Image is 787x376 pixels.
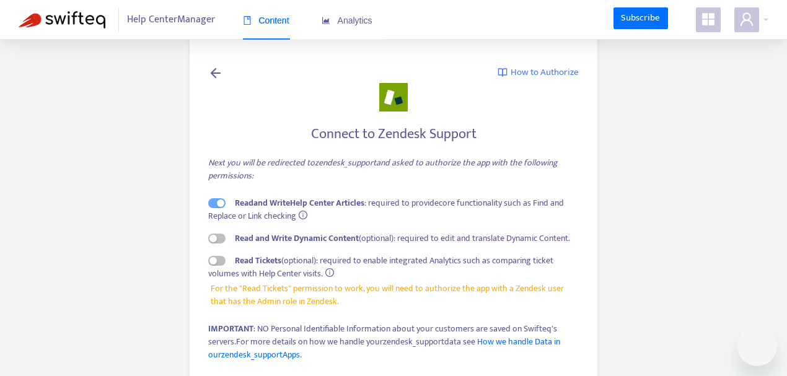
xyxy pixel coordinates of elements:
img: Swifteq [19,11,105,28]
span: : required to provide core functionality such as Find and Replace or Link checking [208,196,564,223]
span: For more details on how we handle your zendesk_support data see . [208,334,560,362]
h4: Connect to Zendesk Support [208,126,579,142]
span: info-circle [299,211,307,219]
span: appstore [701,12,716,27]
span: For the "Read Tickets" permission to work, you will need to authorize the app with a Zendesk user... [211,282,577,308]
a: How to Authorize [498,66,579,80]
span: How to Authorize [511,66,579,80]
span: Content [243,15,289,25]
span: (optional): required to enable integrated Analytics such as comparing ticket volumes with Help Ce... [208,253,553,281]
a: How we handle Data in ourzendesk_supportApps [208,334,560,362]
img: zendesk_support.png [379,83,408,111]
strong: Read and Write Dynamic Content [235,231,359,245]
span: user [739,12,754,27]
span: area-chart [322,16,330,25]
span: Help Center Manager [127,8,215,32]
span: Analytics [322,15,372,25]
div: : NO Personal Identifiable Information about your customers are saved on Swifteq's servers. [208,322,579,361]
strong: Read Tickets [235,253,281,268]
img: image-link [498,68,508,77]
iframe: Button to launch messaging window [737,326,777,366]
span: book [243,16,252,25]
span: (optional): required to edit and translate Dynamic Content. [235,231,570,245]
span: info-circle [325,268,334,277]
strong: IMPORTANT [208,321,253,336]
a: Subscribe [613,7,668,30]
strong: Read and Write Help Center Articles [235,196,364,210]
i: Next you will be redirected to zendesk_support and asked to authorize the app with the following ... [208,155,558,183]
